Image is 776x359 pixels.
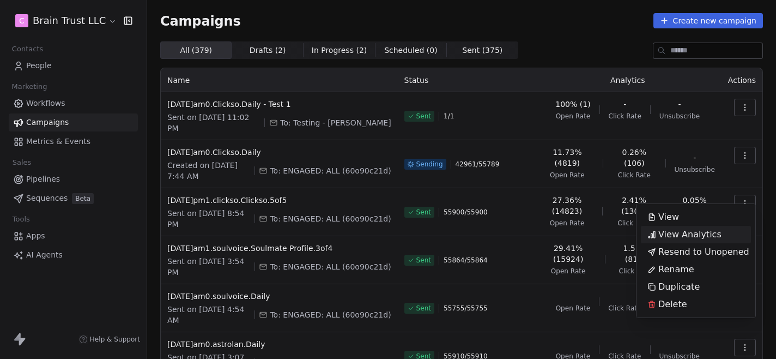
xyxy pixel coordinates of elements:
span: Duplicate [658,280,700,294]
span: Rename [658,263,694,276]
span: View Analytics [658,228,722,241]
span: View [658,211,679,224]
span: Delete [658,298,687,311]
div: Suggestions [641,208,751,313]
span: Resend to Unopened [658,246,749,259]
